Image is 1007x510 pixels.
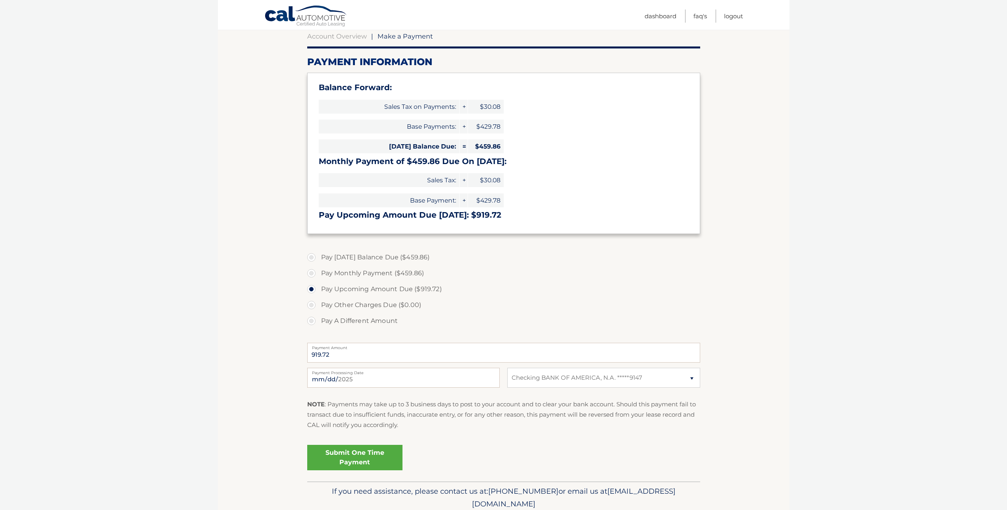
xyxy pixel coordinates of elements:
[307,313,700,329] label: Pay A Different Amount
[460,120,468,133] span: +
[307,32,367,40] a: Account Overview
[319,210,689,220] h3: Pay Upcoming Amount Due [DATE]: $919.72
[472,487,676,508] span: [EMAIL_ADDRESS][DOMAIN_NAME]
[468,100,504,114] span: $30.08
[460,139,468,153] span: =
[264,5,348,28] a: Cal Automotive
[319,120,459,133] span: Base Payments:
[693,10,707,23] a: FAQ's
[371,32,373,40] span: |
[307,399,700,431] p: : Payments may take up to 3 business days to post to your account and to clear your bank account....
[307,249,700,265] label: Pay [DATE] Balance Due ($459.86)
[307,400,325,408] strong: NOTE
[468,120,504,133] span: $429.78
[307,343,700,349] label: Payment Amount
[319,139,459,153] span: [DATE] Balance Due:
[488,487,558,496] span: [PHONE_NUMBER]
[460,100,468,114] span: +
[319,83,689,93] h3: Balance Forward:
[468,193,504,207] span: $429.78
[307,343,700,363] input: Payment Amount
[319,193,459,207] span: Base Payment:
[319,173,459,187] span: Sales Tax:
[307,56,700,68] h2: Payment Information
[468,173,504,187] span: $30.08
[319,156,689,166] h3: Monthly Payment of $459.86 Due On [DATE]:
[645,10,676,23] a: Dashboard
[319,100,459,114] span: Sales Tax on Payments:
[460,173,468,187] span: +
[307,368,500,374] label: Payment Processing Date
[307,265,700,281] label: Pay Monthly Payment ($459.86)
[307,445,402,470] a: Submit One Time Payment
[724,10,743,23] a: Logout
[307,297,700,313] label: Pay Other Charges Due ($0.00)
[307,368,500,388] input: Payment Date
[468,139,504,153] span: $459.86
[377,32,433,40] span: Make a Payment
[460,193,468,207] span: +
[307,281,700,297] label: Pay Upcoming Amount Due ($919.72)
